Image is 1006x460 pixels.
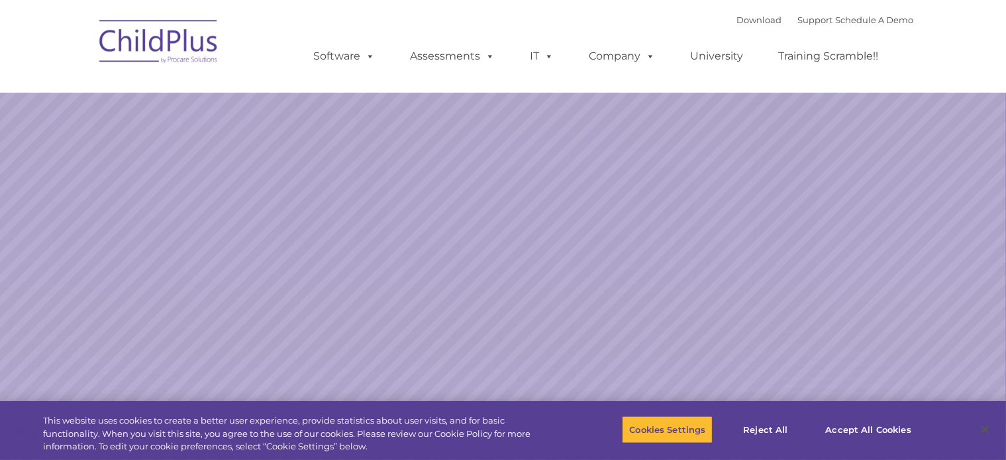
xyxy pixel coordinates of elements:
div: This website uses cookies to create a better user experience, provide statistics about user visit... [43,414,553,453]
button: Accept All Cookies [818,416,918,443]
a: Software [301,43,389,69]
a: Assessments [397,43,509,69]
a: Support [798,15,833,25]
button: Close [970,415,999,444]
a: Learn More [683,300,852,344]
a: Download [737,15,782,25]
a: Company [576,43,669,69]
a: Training Scramble!! [766,43,892,69]
button: Reject All [724,416,807,443]
img: ChildPlus by Procare Solutions [93,11,225,77]
a: Schedule A Demo [836,15,914,25]
button: Cookies Settings [622,416,713,443]
a: IT [517,43,568,69]
font: | [737,15,914,25]
a: University [678,43,757,69]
